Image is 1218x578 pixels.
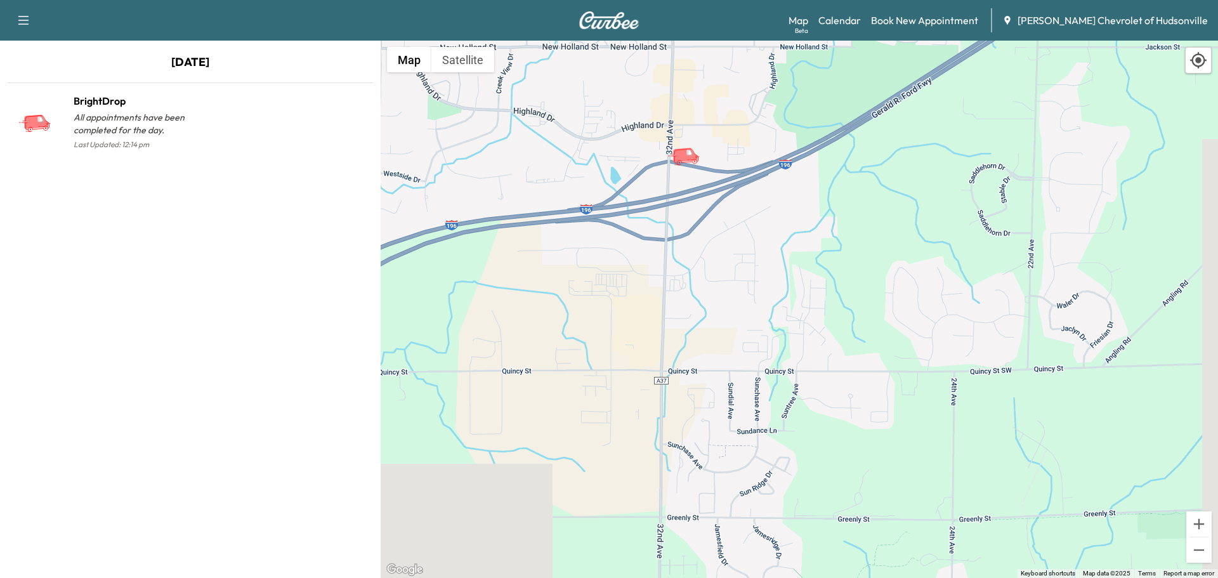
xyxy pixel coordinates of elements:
[387,47,431,72] button: Show street map
[1138,570,1156,577] a: Terms (opens in new tab)
[74,111,190,136] p: All appointments have been completed for the day.
[74,136,190,153] p: Last Updated: 12:14 pm
[871,13,978,28] a: Book New Appointment
[1185,47,1212,74] div: Recenter map
[667,134,711,156] gmp-advanced-marker: BrightDrop
[818,13,861,28] a: Calendar
[384,562,426,578] img: Google
[579,11,639,29] img: Curbee Logo
[795,26,808,36] div: Beta
[431,47,494,72] button: Show satellite imagery
[74,93,190,108] h1: BrightDrop
[1186,511,1212,537] button: Zoom in
[1163,570,1214,577] a: Report a map error
[1083,570,1130,577] span: Map data ©2025
[384,562,426,578] a: Open this area in Google Maps (opens a new window)
[1186,537,1212,563] button: Zoom out
[789,13,808,28] a: MapBeta
[1018,13,1208,28] span: [PERSON_NAME] Chevrolet of Hudsonville
[1021,569,1075,578] button: Keyboard shortcuts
